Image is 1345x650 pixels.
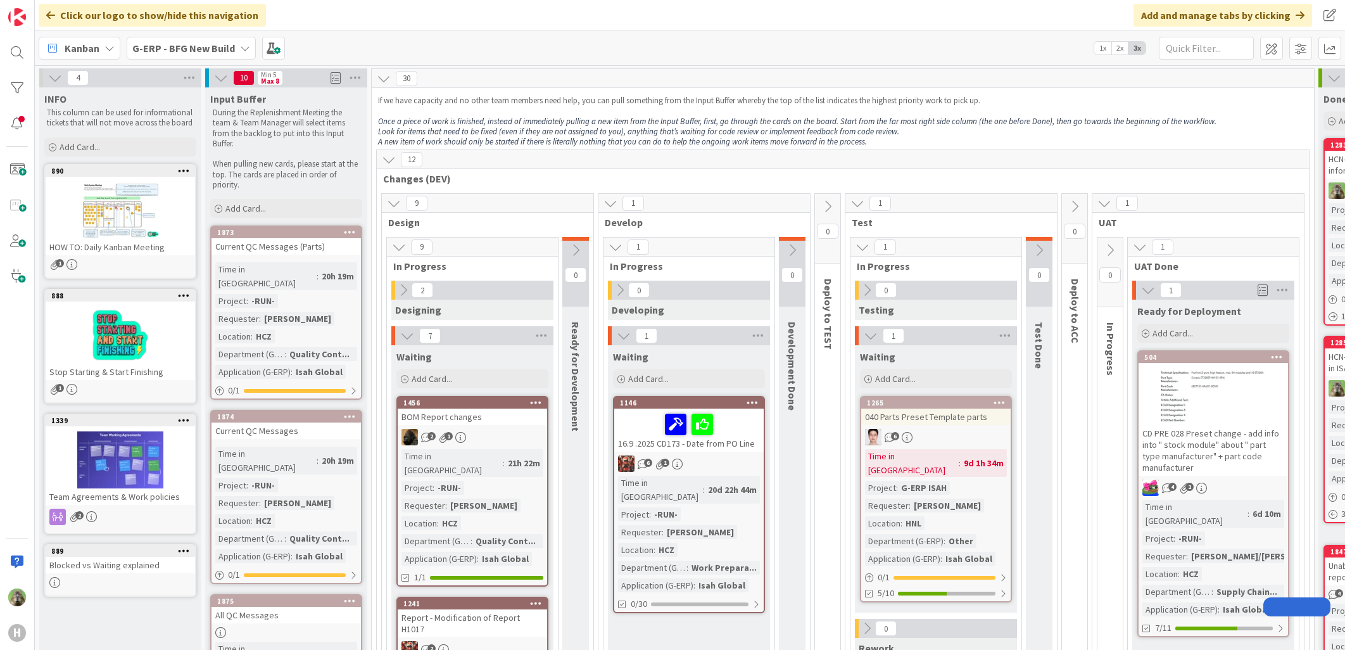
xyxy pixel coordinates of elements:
[664,525,737,539] div: [PERSON_NAME]
[259,312,261,326] span: :
[406,196,427,211] span: 9
[1144,353,1288,362] div: 504
[618,561,686,575] div: Department (G-ERP)
[212,567,361,583] div: 0/1
[8,624,26,642] div: H
[875,239,896,255] span: 1
[1211,585,1213,599] span: :
[613,350,648,363] span: Waiting
[212,423,361,439] div: Current QC Messages
[44,164,196,279] a: 890HOW TO: Daily Kanban Meeting
[861,397,1011,409] div: 1265
[46,557,195,573] div: Blocked vs Waiting explained
[1249,507,1284,521] div: 6d 10m
[1142,585,1211,599] div: Department (G-ERP)
[688,561,760,575] div: Work Prepara...
[1173,532,1175,545] span: :
[875,621,897,636] span: 0
[1220,602,1273,616] div: Isah Global
[861,409,1011,425] div: 040 Parts Preset Template parts
[1033,322,1045,369] span: Test Done
[46,488,195,505] div: Team Agreements & Work policies
[437,516,439,530] span: :
[401,499,445,513] div: Requester
[470,534,472,548] span: :
[1139,352,1288,476] div: 504CD PRE 028 Preset change - add info into " stock module" about " part type manufacturer" + par...
[1099,216,1288,229] span: UAT
[212,227,361,238] div: 1873
[1152,239,1173,255] span: 1
[319,269,357,283] div: 20h 19m
[212,607,361,623] div: All QC Messages
[618,578,693,592] div: Application (G-ERP)
[614,456,764,472] div: JK
[210,92,266,105] span: Input Buffer
[44,92,66,105] span: INFO
[909,499,911,513] span: :
[1188,549,1339,563] div: [PERSON_NAME]/[PERSON_NAME]...
[215,532,284,545] div: Department (G-ERP)
[569,322,582,431] span: Ready for Development
[46,545,195,573] div: 889Blocked vs Waiting explained
[1137,305,1241,317] span: Ready for Deployment
[46,290,195,302] div: 888
[944,534,945,548] span: :
[1134,260,1283,272] span: UAT Done
[861,570,1011,585] div: 0/1
[614,397,764,452] div: 114616.9 .2025 CD173 - Date from PO Line
[1168,483,1177,491] span: 4
[945,534,976,548] div: Other
[213,159,360,190] p: When pulling new cards, please start at the top. The cards are placed in order of priority.
[1128,42,1146,54] span: 3x
[233,70,255,86] span: 10
[427,432,436,440] span: 2
[883,328,904,343] span: 1
[215,514,251,528] div: Location
[655,543,678,557] div: HCZ
[210,410,362,584] a: 1874Current QC MessagesTime in [GEOGRAPHIC_DATA]:20h 19mProject:-RUN-Requester:[PERSON_NAME]Locat...
[1069,279,1082,343] span: Deploy to ACC
[1104,322,1117,376] span: In Progress
[8,589,26,606] img: TT
[1160,283,1182,298] span: 1
[261,496,334,510] div: [PERSON_NAME]
[253,514,275,528] div: HCZ
[215,496,259,510] div: Requester
[217,228,361,237] div: 1873
[44,289,196,404] a: 888Stop Starting & Start Finishing
[865,552,940,566] div: Application (G-ERP)
[51,291,195,300] div: 888
[401,534,470,548] div: Department (G-ERP)
[378,96,1308,106] p: If we have capacity and no other team members need help, you can pull something from the Input Bu...
[398,429,547,445] div: ND
[67,70,89,86] span: 4
[51,547,195,556] div: 889
[861,397,1011,425] div: 1265040 Parts Preset Template parts
[401,552,477,566] div: Application (G-ERP)
[215,262,317,290] div: Time in [GEOGRAPHIC_DATA]
[398,598,547,637] div: 1241Report - Modification of Report H1017
[649,507,651,521] span: :
[686,561,688,575] span: :
[46,290,195,380] div: 888Stop Starting & Start Finishing
[1139,425,1288,476] div: CD PRE 028 Preset change - add info into " stock module" about " part type manufacturer" + part c...
[1142,567,1178,581] div: Location
[261,78,279,84] div: Max 8
[860,350,895,363] span: Waiting
[398,598,547,609] div: 1241
[852,216,1041,229] span: Test
[859,303,894,316] span: Testing
[1142,532,1173,545] div: Project
[865,534,944,548] div: Department (G-ERP)
[900,516,902,530] span: :
[822,279,835,350] span: Deploy to TEST
[51,416,195,425] div: 1339
[1175,532,1205,545] div: -RUN-
[1247,507,1249,521] span: :
[1142,602,1218,616] div: Application (G-ERP)
[395,303,441,316] span: Designing
[286,532,353,545] div: Quality Cont...
[612,303,664,316] span: Developing
[47,108,194,129] p: This column can be used for informational tickets that will not move across the board
[284,532,286,545] span: :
